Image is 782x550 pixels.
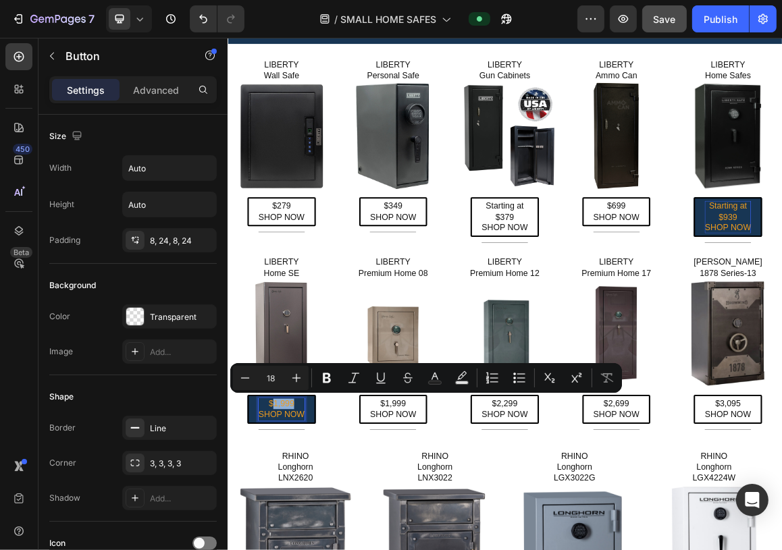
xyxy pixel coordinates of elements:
[13,144,32,155] div: 450
[654,13,676,25] span: Save
[10,247,32,258] div: Beta
[49,457,76,469] div: Corner
[681,233,781,291] a: Rich Text Editor. Editing area: main
[49,492,80,504] div: Shadow
[123,156,216,180] input: Auto
[642,5,687,32] button: Save
[490,30,648,65] h2: LIBERTY Ammo Can
[88,11,95,27] p: 7
[535,238,602,270] p: $699 SHOP NOW
[123,192,216,217] input: Auto
[133,83,179,97] p: Advanced
[163,319,321,353] h2: LIBERTY Premium Home 08
[150,458,213,470] div: 3, 3, 3, 3
[490,353,648,511] img: Liberty Premium Home 17.
[698,238,765,285] div: Rich Text Editor. Editing area: main
[340,12,436,26] span: SMALL HOME SAFES
[334,12,338,26] span: /
[228,38,782,550] iframe: Design area
[150,235,213,247] div: 8, 24, 8, 24
[519,233,619,275] a: $699SHOP NOW
[163,353,321,511] img: Liberty Premium Home 08.
[150,346,213,358] div: Add...
[190,5,244,32] div: Undo/Redo
[49,537,66,549] div: Icon
[150,422,213,435] div: Line
[326,65,484,223] img: Liberty Home Safe 08.
[49,234,80,246] div: Padding
[5,5,101,32] button: 7
[49,422,76,434] div: Border
[150,493,213,505] div: Add...
[326,319,484,353] h2: LIBERTY Premium Home 12
[66,48,180,64] p: Button
[49,391,74,403] div: Shape
[355,233,455,291] a: Starting at$379SHOP NOW
[371,238,439,285] p: Starting at $379 SHOP NOW
[49,198,74,211] div: Height
[490,65,648,223] img: Liberty Ammo Can.
[67,83,105,97] p: Settings
[49,128,85,146] div: Size
[490,319,648,353] h2: LIBERTY Premium Home 17
[150,311,213,323] div: Transparent
[326,353,484,511] img: Liberty Premium Home 12.
[698,238,765,285] p: Starting at $939 SHOP NOW
[704,12,737,26] div: Publish
[49,162,72,174] div: Width
[736,484,768,516] div: Open Intercom Messenger
[230,363,622,393] div: Editor contextual toolbar
[49,346,73,358] div: Image
[49,310,70,323] div: Color
[692,5,749,32] button: Publish
[49,279,96,292] div: Background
